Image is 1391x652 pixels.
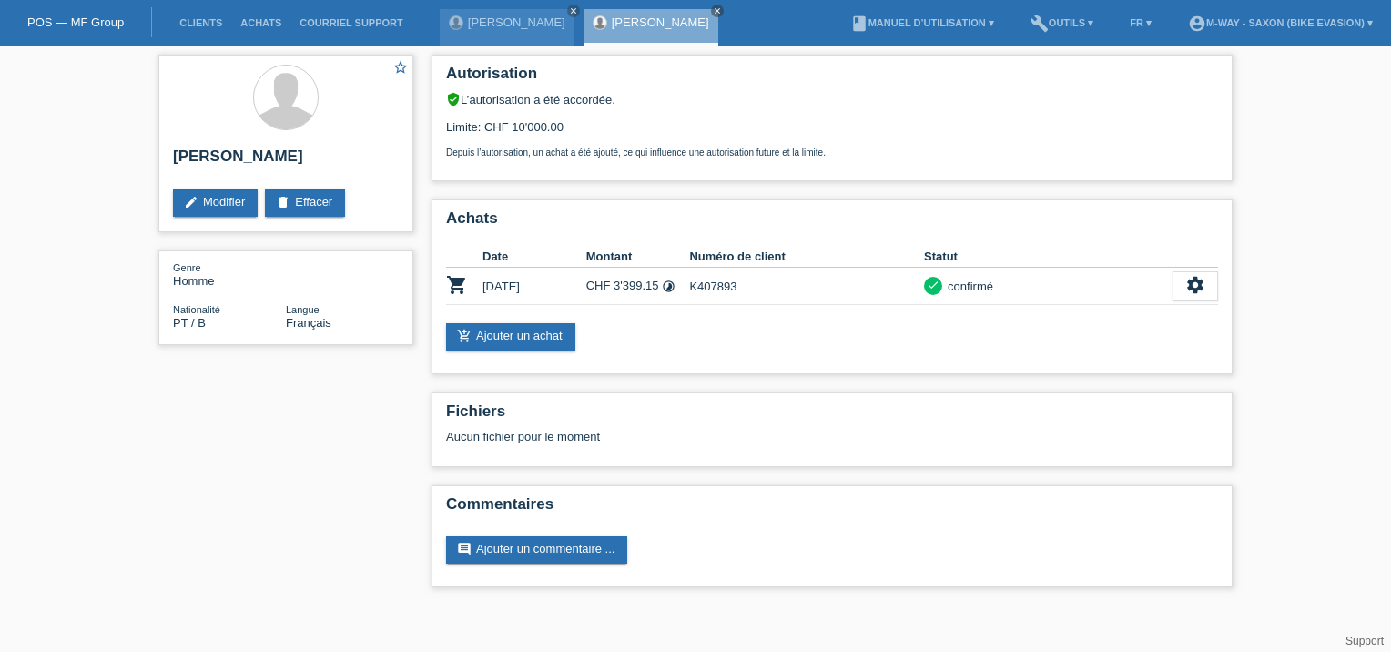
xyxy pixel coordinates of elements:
[468,15,565,29] a: [PERSON_NAME]
[173,260,286,288] div: Homme
[689,246,924,268] th: Numéro de client
[689,268,924,305] td: K407893
[446,148,1218,158] p: Depuis l’autorisation, un achat a été ajouté, ce qui influence une autorisation future et la limite.
[27,15,124,29] a: POS — MF Group
[286,316,331,330] span: Français
[446,536,627,564] a: commentAjouter un commentaire ...
[173,316,206,330] span: Portugal / B / 19.09.2011
[569,6,578,15] i: close
[446,92,461,107] i: verified_user
[1185,275,1205,295] i: settings
[184,195,198,209] i: edit
[392,59,409,78] a: star_border
[446,495,1218,523] h2: Commentaires
[586,246,690,268] th: Montant
[446,430,1002,443] div: Aucun fichier pour le moment
[482,246,586,268] th: Date
[392,59,409,76] i: star_border
[924,246,1173,268] th: Statut
[173,262,201,273] span: Genre
[927,279,939,291] i: check
[170,17,231,28] a: Clients
[1179,17,1382,28] a: account_circlem-way - Saxon (Bike Evasion) ▾
[567,5,580,17] a: close
[446,92,1218,107] div: L’autorisation a été accordée.
[173,189,258,217] a: editModifier
[446,107,1218,158] div: Limite: CHF 10'000.00
[482,268,586,305] td: [DATE]
[173,304,220,315] span: Nationalité
[173,148,399,175] h2: [PERSON_NAME]
[446,323,575,351] a: add_shopping_cartAjouter un achat
[446,402,1218,430] h2: Fichiers
[612,15,709,29] a: [PERSON_NAME]
[1121,17,1161,28] a: FR ▾
[942,277,993,296] div: confirmé
[713,6,722,15] i: close
[457,329,472,343] i: add_shopping_cart
[1345,635,1384,647] a: Support
[711,5,724,17] a: close
[1021,17,1102,28] a: buildOutils ▾
[265,189,345,217] a: deleteEffacer
[1031,15,1049,33] i: build
[231,17,290,28] a: Achats
[290,17,411,28] a: Courriel Support
[446,274,468,296] i: POSP00027141
[841,17,1003,28] a: bookManuel d’utilisation ▾
[1188,15,1206,33] i: account_circle
[446,209,1218,237] h2: Achats
[286,304,320,315] span: Langue
[586,268,690,305] td: CHF 3'399.15
[662,280,675,293] i: Taux fixes (24 versements)
[850,15,868,33] i: book
[446,65,1218,92] h2: Autorisation
[276,195,290,209] i: delete
[457,542,472,556] i: comment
